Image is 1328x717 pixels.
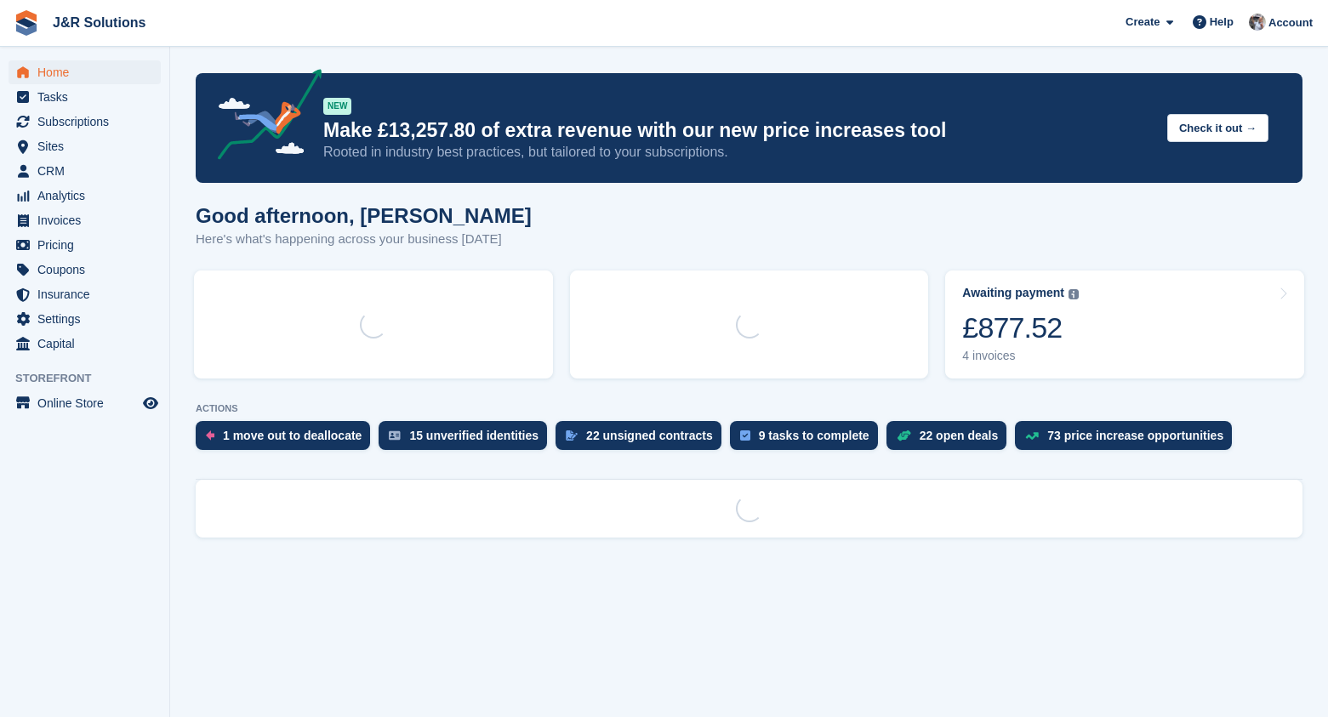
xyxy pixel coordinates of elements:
a: menu [9,134,161,158]
a: menu [9,110,161,134]
button: Check it out → [1167,114,1268,142]
span: CRM [37,159,140,183]
p: Here's what's happening across your business [DATE] [196,230,532,249]
div: NEW [323,98,351,115]
span: Home [37,60,140,84]
span: Analytics [37,184,140,208]
h1: Good afternoon, [PERSON_NAME] [196,204,532,227]
a: menu [9,307,161,331]
img: task-75834270c22a3079a89374b754ae025e5fb1db73e45f91037f5363f120a921f8.svg [740,430,750,441]
a: menu [9,233,161,257]
a: menu [9,184,161,208]
span: Help [1210,14,1234,31]
a: menu [9,60,161,84]
a: 22 unsigned contracts [556,421,730,458]
img: verify_identity-adf6edd0f0f0b5bbfe63781bf79b02c33cf7c696d77639b501bdc392416b5a36.svg [389,430,401,441]
span: Capital [37,332,140,356]
img: deal-1b604bf984904fb50ccaf53a9ad4b4a5d6e5aea283cecdc64d6e3604feb123c2.svg [897,430,911,441]
div: 73 price increase opportunities [1047,429,1223,442]
span: Insurance [37,282,140,306]
span: Online Store [37,391,140,415]
a: menu [9,208,161,232]
p: Rooted in industry best practices, but tailored to your subscriptions. [323,143,1154,162]
img: contract_signature_icon-13c848040528278c33f63329250d36e43548de30e8caae1d1a13099fd9432cc5.svg [566,430,578,441]
div: 15 unverified identities [409,429,539,442]
img: Steve Revell [1249,14,1266,31]
div: £877.52 [962,310,1079,345]
a: menu [9,282,161,306]
span: Subscriptions [37,110,140,134]
div: 22 unsigned contracts [586,429,713,442]
img: icon-info-grey-7440780725fd019a000dd9b08b2336e03edf1995a4989e88bcd33f0948082b44.svg [1069,289,1079,299]
div: 4 invoices [962,349,1079,363]
a: Preview store [140,393,161,413]
a: J&R Solutions [46,9,152,37]
a: 22 open deals [886,421,1016,458]
img: price-adjustments-announcement-icon-8257ccfd72463d97f412b2fc003d46551f7dbcb40ab6d574587a9cd5c0d94... [203,69,322,166]
span: Sites [37,134,140,158]
img: stora-icon-8386f47178a22dfd0bd8f6a31ec36ba5ce8667c1dd55bd0f319d3a0aa187defe.svg [14,10,39,36]
div: 1 move out to deallocate [223,429,362,442]
div: Awaiting payment [962,286,1064,300]
span: Account [1268,14,1313,31]
p: Make £13,257.80 of extra revenue with our new price increases tool [323,118,1154,143]
a: 15 unverified identities [379,421,556,458]
a: 73 price increase opportunities [1015,421,1240,458]
a: 1 move out to deallocate [196,421,379,458]
span: Tasks [37,85,140,109]
a: menu [9,332,161,356]
div: 22 open deals [920,429,999,442]
span: Storefront [15,370,169,387]
a: menu [9,159,161,183]
span: Pricing [37,233,140,257]
img: move_outs_to_deallocate_icon-f764333ba52eb49d3ac5e1228854f67142a1ed5810a6f6cc68b1a99e826820c5.svg [206,430,214,441]
span: Create [1126,14,1160,31]
div: 9 tasks to complete [759,429,869,442]
a: menu [9,258,161,282]
img: price_increase_opportunities-93ffe204e8149a01c8c9dc8f82e8f89637d9d84a8eef4429ea346261dce0b2c0.svg [1025,432,1039,440]
a: menu [9,391,161,415]
span: Invoices [37,208,140,232]
a: 9 tasks to complete [730,421,886,458]
p: ACTIONS [196,403,1302,414]
a: menu [9,85,161,109]
span: Settings [37,307,140,331]
a: Awaiting payment £877.52 4 invoices [945,270,1304,378]
span: Coupons [37,258,140,282]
